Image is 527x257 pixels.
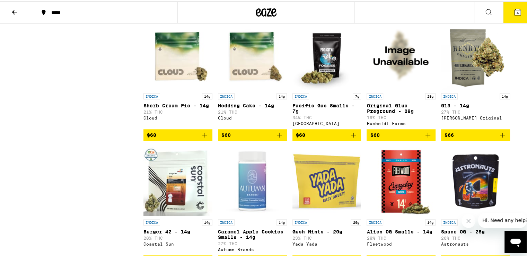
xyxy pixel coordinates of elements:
[292,234,361,239] p: 23% THC
[441,218,458,224] p: INDICA
[441,108,510,113] p: 27% THC
[441,92,458,98] p: INDICA
[367,228,436,233] p: Alien OG Smalls - 14g
[425,92,436,98] p: 28g
[441,128,510,140] button: Add to bag
[292,228,361,233] p: Gush Mints - 20g
[202,92,212,98] p: 14g
[147,131,156,136] span: $60
[462,213,475,227] iframe: Close message
[351,218,361,224] p: 20g
[296,131,305,136] span: $60
[143,228,212,233] p: Burger 42 - 14g
[441,228,510,233] p: Space OG - 28g
[218,246,287,250] div: Autumn Brands
[218,92,235,98] p: INDICA
[367,128,436,140] button: Add to bag
[218,108,287,113] p: 21% THC
[143,128,212,140] button: Add to bag
[367,234,436,239] p: 28% THC
[218,218,235,224] p: INDICA
[218,19,287,128] a: Open page for Wedding Cake - 14g from Cloud
[441,19,510,88] img: Henry's Original - G13 - 14g
[292,101,361,113] p: Pacific Gas Smalls - 7g
[367,240,436,245] div: Fleetwood
[367,114,436,118] p: 19% THC
[292,92,309,98] p: INDICA
[517,9,519,14] span: 4
[143,92,160,98] p: INDICA
[143,234,212,239] p: 28% THC
[441,234,510,239] p: 26% THC
[143,101,212,107] p: Sherb Cream Pie - 14g
[441,240,510,245] div: Astronauts
[292,240,361,245] div: Yada Yada
[218,19,287,88] img: Cloud - Wedding Cake - 14g
[441,101,510,107] p: G13 - 14g
[292,120,361,124] div: [GEOGRAPHIC_DATA]
[218,145,287,214] img: Autumn Brands - Caramel Apple Cookies Smalls - 14g
[4,5,50,10] span: Hi. Need any help?
[367,19,436,88] img: Humboldt Farms - Original Glue Preground - 28g
[292,19,361,88] img: Fog City Farms - Pacific Gas Smalls - 7g
[478,211,527,227] iframe: Message from company
[292,145,361,214] img: Yada Yada - Gush Mints - 20g
[441,114,510,119] div: [PERSON_NAME] Original
[292,218,309,224] p: INDICA
[367,120,436,124] div: Humboldt Farms
[504,229,527,251] iframe: Button to launch messaging window
[292,19,361,128] a: Open page for Pacific Gas Smalls - 7g from Fog City Farms
[500,92,510,98] p: 14g
[218,145,287,254] a: Open page for Caramel Apple Cookies Smalls - 14g from Autumn Brands
[441,19,510,128] a: Open page for G13 - 14g from Henry's Original
[218,228,287,239] p: Caramel Apple Cookies Smalls - 14g
[143,145,212,254] a: Open page for Burger 42 - 14g from Coastal Sun
[367,101,436,113] p: Original Glue Preground - 28g
[276,218,287,224] p: 14g
[276,92,287,98] p: 14g
[353,92,361,98] p: 7g
[425,218,436,224] p: 14g
[441,145,510,214] img: Astronauts - Space OG - 28g
[367,218,383,224] p: INDICA
[367,19,436,128] a: Open page for Original Glue Preground - 28g from Humboldt Farms
[292,128,361,140] button: Add to bag
[202,218,212,224] p: 14g
[445,131,454,136] span: $66
[221,131,231,136] span: $60
[367,92,383,98] p: INDICA
[143,19,212,88] img: Cloud - Sherb Cream Pie - 14g
[143,19,212,128] a: Open page for Sherb Cream Pie - 14g from Cloud
[218,114,287,119] div: Cloud
[218,101,287,107] p: Wedding Cake - 14g
[370,131,379,136] span: $60
[367,145,436,254] a: Open page for Alien OG Smalls - 14g from Fleetwood
[367,145,436,214] img: Fleetwood - Alien OG Smalls - 14g
[143,145,212,214] img: Coastal Sun - Burger 42 - 14g
[292,145,361,254] a: Open page for Gush Mints - 20g from Yada Yada
[143,240,212,245] div: Coastal Sun
[143,108,212,113] p: 21% THC
[143,114,212,119] div: Cloud
[218,240,287,245] p: 27% THC
[218,128,287,140] button: Add to bag
[143,218,160,224] p: INDICA
[292,114,361,118] p: 34% THC
[441,145,510,254] a: Open page for Space OG - 28g from Astronauts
